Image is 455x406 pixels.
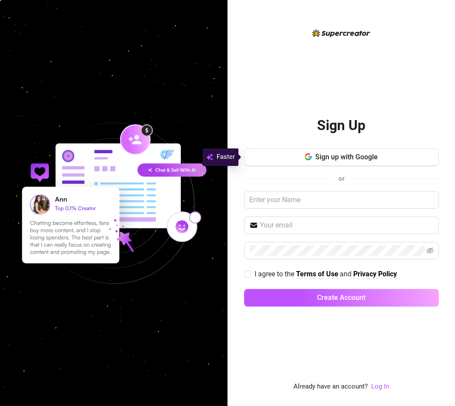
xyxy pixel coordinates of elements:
button: Create Account [244,289,439,306]
span: Already have an account? [293,382,368,392]
span: and [340,270,353,278]
input: Enter your Name [244,191,439,209]
a: Log In [371,382,389,390]
strong: Privacy Policy [353,270,397,278]
input: Your email [260,220,434,231]
span: Sign up with Google [315,153,378,161]
span: or [338,175,345,182]
span: Faster [217,152,235,162]
span: Create Account [317,293,365,302]
span: I agree to the [255,270,296,278]
img: logo-BBDzfeDw.svg [312,29,370,37]
strong: Terms of Use [296,270,338,278]
span: eye-invisible [427,247,434,254]
h2: Sign Up [317,117,365,134]
img: svg%3e [206,152,213,162]
button: Sign up with Google [244,148,439,166]
a: Privacy Policy [353,270,397,279]
a: Terms of Use [296,270,338,279]
a: Log In [371,382,389,392]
